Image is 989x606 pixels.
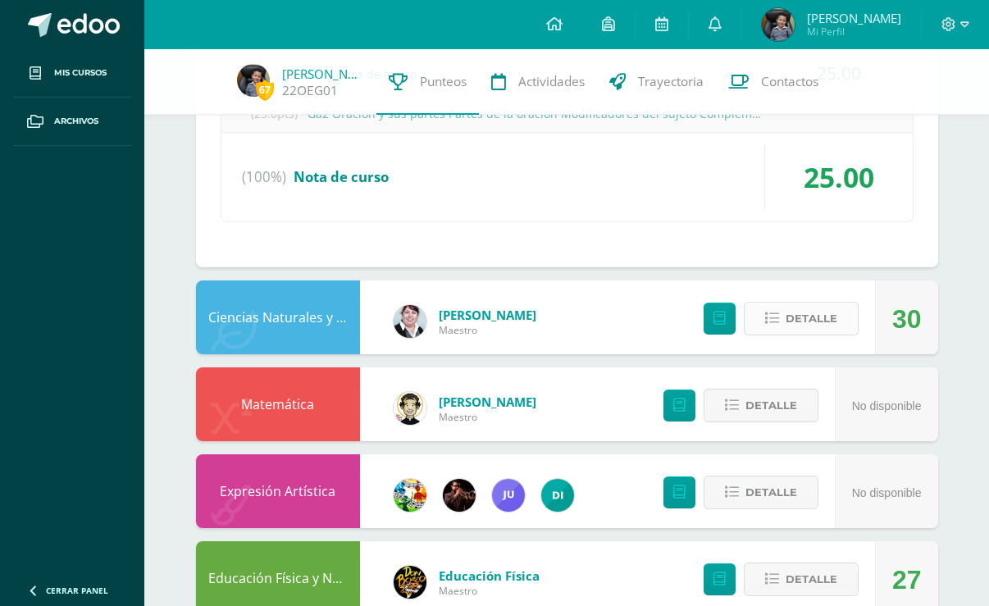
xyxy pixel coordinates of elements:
span: Maestro [439,584,540,598]
div: 30 [892,282,922,356]
span: Maestro [439,323,536,337]
span: Detalle [786,303,837,334]
a: Mis cursos [13,49,131,98]
span: Educación Física [439,567,540,584]
span: Contactos [761,73,818,90]
img: 1cada5f849fe5bdc664534ba8dc5ae20.png [492,479,525,512]
img: 159e24a6ecedfdf8f489544946a573f0.png [394,479,426,512]
span: No disponible [852,399,922,412]
span: Detalle [786,564,837,595]
a: Contactos [716,49,831,115]
span: [PERSON_NAME] [807,10,901,26]
img: 32f0f559d2048d26185c38f469024b7f.png [541,479,574,512]
a: [PERSON_NAME] [282,66,364,82]
span: Detalle [745,390,797,421]
span: Detalle [745,477,797,508]
img: 17d5d95429b14b8bb66d77129096e0a8.png [394,305,426,338]
button: Detalle [704,389,818,422]
img: eda3c0d1caa5ac1a520cf0290d7c6ae4.png [394,566,426,599]
span: Mis cursos [54,66,107,80]
img: 4bd1cb2f26ef773666a99eb75019340a.png [394,392,426,425]
img: e45b719d0b6241295567ff881d2518a9.png [443,479,476,512]
span: Actividades [518,73,585,90]
a: Trayectoria [597,49,716,115]
a: Punteos [376,49,479,115]
img: 8d8d3013cc8cda2a2bc87b65bf804020.png [762,8,795,41]
span: 25.00 [804,158,874,196]
span: Punteos [420,73,467,90]
a: Archivos [13,98,131,146]
span: 67 [256,80,274,100]
span: No disponible [852,486,922,499]
button: Detalle [704,476,818,509]
span: Cerrar panel [46,585,108,596]
span: Archivos [54,115,98,128]
div: Matemática [196,367,360,441]
button: Detalle [744,302,859,335]
button: Detalle [744,563,859,596]
a: 22OEG01 [282,82,338,99]
a: Actividades [479,49,597,115]
span: (100%) [242,146,286,208]
span: Maestro [439,410,536,424]
span: [PERSON_NAME] [439,307,536,323]
span: Trayectoria [638,73,704,90]
img: 8d8d3013cc8cda2a2bc87b65bf804020.png [237,64,270,97]
span: [PERSON_NAME] [439,394,536,410]
div: Ciencias Naturales y Tecnología [196,280,360,354]
span: Mi Perfil [807,25,901,39]
div: Expresión Artística [196,454,360,528]
span: Nota de curso [294,167,389,186]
